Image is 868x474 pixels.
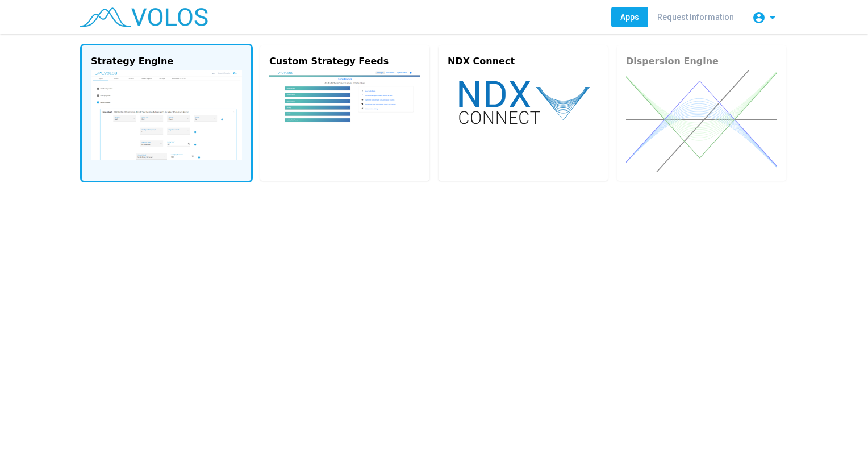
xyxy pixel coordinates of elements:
div: Custom Strategy Feeds [269,55,420,68]
img: custom.png [269,70,420,143]
mat-icon: arrow_drop_down [766,11,779,24]
img: dispersion.svg [626,70,777,172]
img: strategy-engine.png [91,70,242,160]
mat-icon: account_circle [752,11,766,24]
a: Request Information [648,7,743,27]
div: Dispersion Engine [626,55,777,68]
img: ndx-connect.svg [448,70,599,134]
div: Strategy Engine [91,55,242,68]
a: Apps [611,7,648,27]
span: Request Information [657,13,734,22]
span: Apps [620,13,639,22]
div: NDX Connect [448,55,599,68]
